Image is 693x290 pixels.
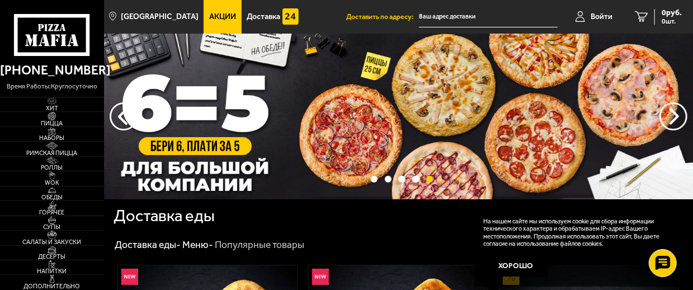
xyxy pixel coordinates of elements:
button: следующий [110,102,138,130]
span: [GEOGRAPHIC_DATA] [121,13,199,21]
p: На нашем сайте мы используем cookie для сбора информации технического характера и обрабатываем IP... [483,218,666,248]
a: Доставка еды- [115,239,181,250]
span: 0 руб. [662,9,682,17]
button: предыдущий [659,102,687,130]
button: точки переключения [398,176,405,183]
img: Новинка [312,269,328,285]
span: Доставка [247,13,280,21]
h1: Доставка еды [114,208,215,224]
input: Ваш адрес доставки [419,7,558,27]
button: точки переключения [412,176,419,183]
button: точки переключения [426,176,433,183]
span: Доставить по адресу: [346,13,419,20]
button: Хорошо [483,255,548,277]
span: Акции [209,13,236,21]
div: Популярные товары [215,238,305,251]
button: точки переключения [385,176,392,183]
img: 15daf4d41897b9f0e9f617042186c801.svg [282,8,299,25]
img: Новинка [121,269,138,285]
button: точки переключения [371,176,378,183]
a: Меню- [182,239,213,250]
span: Войти [591,13,612,21]
span: 0 шт. [662,18,682,25]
